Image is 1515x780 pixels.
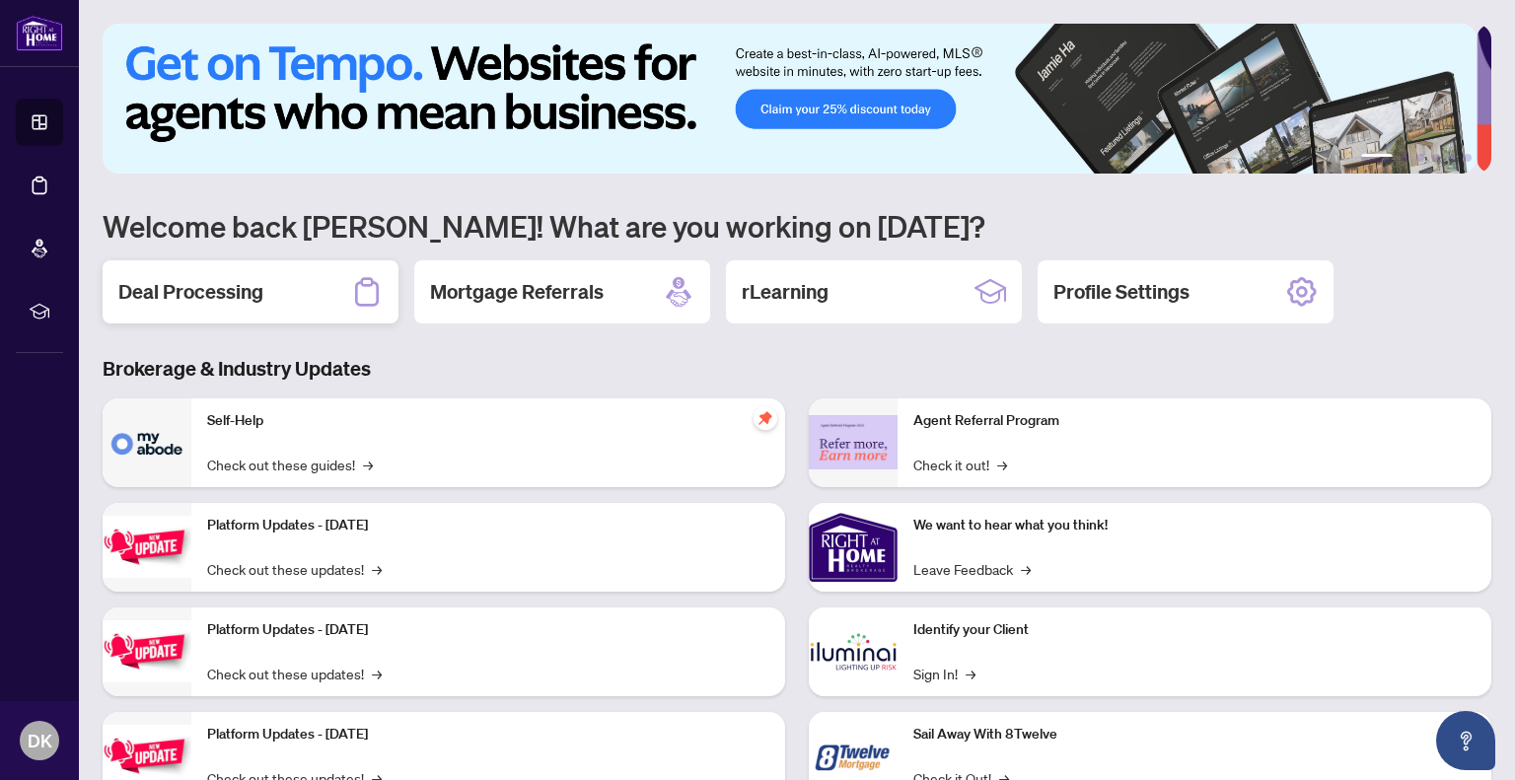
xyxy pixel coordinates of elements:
button: Open asap [1436,711,1495,770]
img: Slide 0 [103,24,1477,174]
img: Agent Referral Program [809,415,898,469]
h3: Brokerage & Industry Updates [103,355,1491,383]
span: → [966,663,975,684]
button: 5 [1448,154,1456,162]
button: 4 [1432,154,1440,162]
span: DK [28,727,52,754]
a: Check out these updates!→ [207,558,382,580]
a: Check it out!→ [913,454,1007,475]
span: → [372,558,382,580]
button: 6 [1464,154,1472,162]
button: 1 [1361,154,1393,162]
img: Self-Help [103,398,191,487]
p: Platform Updates - [DATE] [207,619,769,641]
a: Sign In!→ [913,663,975,684]
p: Identify your Client [913,619,1476,641]
button: 2 [1401,154,1408,162]
a: Leave Feedback→ [913,558,1031,580]
h2: Deal Processing [118,278,263,306]
p: Platform Updates - [DATE] [207,724,769,745]
img: Platform Updates - July 21, 2025 [103,516,191,578]
span: → [997,454,1007,475]
h2: rLearning [742,278,829,306]
span: → [372,663,382,684]
button: 3 [1416,154,1424,162]
span: → [1021,558,1031,580]
a: Check out these guides!→ [207,454,373,475]
img: logo [16,15,63,51]
p: Platform Updates - [DATE] [207,515,769,536]
h2: Mortgage Referrals [430,278,604,306]
p: We want to hear what you think! [913,515,1476,536]
img: Identify your Client [809,607,898,696]
img: We want to hear what you think! [809,503,898,592]
p: Sail Away With 8Twelve [913,724,1476,745]
h2: Profile Settings [1053,278,1190,306]
img: Platform Updates - July 8, 2025 [103,620,191,682]
h1: Welcome back [PERSON_NAME]! What are you working on [DATE]? [103,207,1491,245]
span: pushpin [754,406,777,430]
p: Agent Referral Program [913,410,1476,432]
span: → [363,454,373,475]
a: Check out these updates!→ [207,663,382,684]
p: Self-Help [207,410,769,432]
